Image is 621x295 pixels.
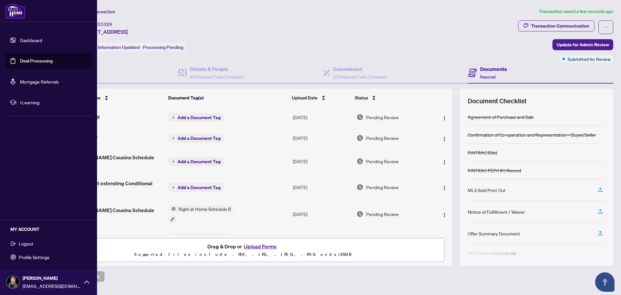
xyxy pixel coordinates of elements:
th: (10) File Name [67,89,166,107]
span: ellipsis [604,25,608,29]
th: Document Tag(s) [166,89,289,107]
img: Logo [442,186,447,191]
article: Transaction saved a few seconds ago [539,8,613,15]
div: FINTRAC PEP/HIO Record [468,167,521,174]
button: Transaction Communication [518,20,594,31]
span: Profile Settings [19,252,49,262]
span: Drag & Drop orUpload FormsSupported files include .PDF, .JPG, .JPEG, .PNG under25MB [42,238,444,262]
img: Logo [442,136,447,142]
span: Pending Review [366,114,398,121]
button: Add a Document Tag [169,113,223,122]
div: Confirmation of Co-operation and Representation—Buyer/Seller [468,131,596,138]
h5: MY ACCOUNT [10,226,92,233]
span: plus [172,116,175,119]
h4: Details & People [190,65,244,73]
td: [DATE] [290,107,354,128]
div: FINTRAC ID(s) [468,149,497,156]
span: rLearning [20,99,87,106]
img: Status Icon [169,205,176,212]
span: Add a Document Tag [178,159,221,164]
span: [PERSON_NAME] Cousins Schedule B.pdf [70,153,164,169]
td: [DATE] [290,174,354,200]
img: Logo [442,212,447,218]
img: Document Status [356,184,364,191]
span: Amendment extending Conditional Date.pdf [70,179,164,195]
span: 4/4 Required Fields Completed [190,74,244,79]
span: RECO Information Guide [176,233,230,240]
button: Profile Settings [5,252,92,263]
span: Upload Date [292,94,318,101]
button: Status IconRight at Home Schedule B [169,205,234,223]
a: Dashboard [20,37,42,43]
span: Status [355,94,368,101]
span: View Transaction [81,9,115,15]
button: Status IconRECO Information Guide [169,233,230,251]
img: Logo [442,116,447,121]
span: Add a Document Tag [178,185,221,190]
img: Logo [442,160,447,165]
td: [DATE] [290,148,354,174]
span: [EMAIL_ADDRESS][DOMAIN_NAME] [23,282,81,289]
span: Pending Review [366,210,398,218]
button: Add a Document Tag [169,134,223,142]
span: Pending Review [366,158,398,165]
span: [PERSON_NAME] [23,275,81,282]
span: Logout [19,238,33,249]
button: Logo [439,112,450,122]
h4: Documents [480,65,507,73]
button: Add a Document Tag [169,183,223,192]
img: Document Status [356,134,364,142]
div: Status: [80,43,186,51]
button: Add a Document Tag [169,114,223,121]
span: plus [172,160,175,163]
span: plus [172,186,175,189]
a: Mortgage Referrals [20,79,59,85]
img: Document Status [356,114,364,121]
button: Logout [5,238,92,249]
span: Drag & Drop or [207,242,278,251]
div: MLS Sold Print Out [468,187,506,194]
span: Add a Document Tag [178,115,221,120]
img: Profile Icon [7,276,19,288]
td: [DATE] [290,200,354,228]
button: Add a Document Tag [169,157,223,166]
div: Offer Summary Document [468,230,520,237]
span: Submitted for Review [568,55,611,62]
a: Deal Processing [20,58,53,64]
span: Information Updated - Processing Pending [98,44,183,50]
button: Upload Forms [242,242,278,251]
h4: Commission [333,65,387,73]
td: [DATE] [290,228,354,256]
span: Update for Admin Review [557,40,609,50]
p: Supported files include .PDF, .JPG, .JPEG, .PNG under 25 MB [46,251,440,258]
div: Agreement of Purchase and Sale [468,113,534,120]
img: logo [5,3,25,19]
span: plus [172,137,175,140]
th: Upload Date [289,89,352,107]
span: Pending Review [366,134,398,142]
button: Add a Document Tag [169,184,223,191]
span: Add a Document Tag [178,136,221,141]
span: 2/2 Required Fields Completed [333,74,387,79]
button: Update for Admin Review [552,39,613,50]
div: Transaction Communication [531,21,589,31]
td: [DATE] [290,128,354,148]
span: [STREET_ADDRESS] [80,28,128,36]
button: Logo [439,156,450,166]
button: Logo [439,209,450,219]
span: Required [480,74,496,79]
img: Document Status [356,210,364,218]
span: 55329 [98,21,112,27]
span: Pending Review [366,184,398,191]
button: Logo [439,133,450,143]
div: Notice of Fulfillment / Waiver [468,208,525,215]
button: Add a Document Tag [169,158,223,165]
img: Document Status [356,158,364,165]
button: Logo [439,182,450,192]
span: Right at Home Schedule B [176,205,234,212]
span: Document Checklist [468,96,527,106]
button: Open asap [595,272,615,292]
span: [PERSON_NAME] Cousins Schedule B.pdf [70,206,164,222]
img: Status Icon [169,233,176,240]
